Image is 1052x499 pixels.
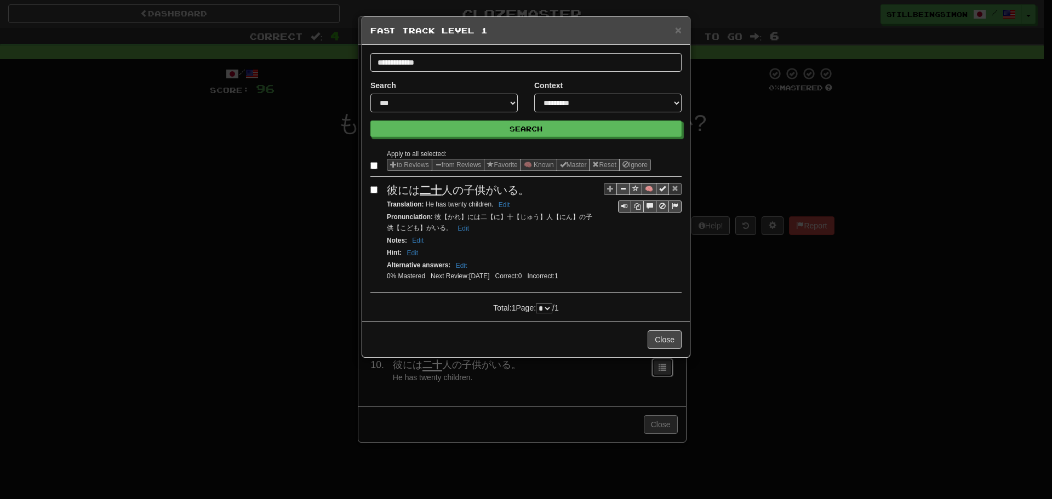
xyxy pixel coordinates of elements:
[675,24,682,36] button: Close
[387,150,447,158] small: Apply to all selected:
[675,24,682,36] span: ×
[370,80,396,91] label: Search
[403,247,421,259] button: Edit
[384,272,428,281] li: 0% Mastered
[604,182,682,213] div: Sentence controls
[387,200,513,208] small: He has twenty children.
[453,260,471,272] button: Edit
[648,330,682,349] button: Close
[387,213,592,232] small: 彼【かれ】には二【に】十【じゅう】人【にん】の子供【こども】がいる。
[642,183,656,195] button: 🧠
[387,159,432,171] button: to Reviews
[387,261,450,269] strong: Alternative answers :
[534,80,563,91] label: Context
[484,159,521,171] button: Favorite
[370,25,682,36] h5: Fast Track Level 1
[387,184,529,196] span: 彼には 人の子供がいる。
[618,200,682,213] div: Sentence controls
[495,199,513,211] button: Edit
[557,159,590,171] button: Master
[420,184,442,196] u: 二十
[387,200,424,208] strong: Translation :
[493,272,525,281] li: Correct: 0
[370,121,682,137] button: Search
[387,237,407,244] strong: Notes :
[471,298,580,313] div: Total: 1 Page: / 1
[387,249,402,256] strong: Hint :
[521,159,557,171] button: 🧠 Known
[432,159,485,171] button: from Reviews
[428,272,492,281] li: Next Review: [DATE]
[589,159,619,171] button: Reset
[387,213,433,221] strong: Pronunciation :
[619,159,651,171] button: Ignore
[524,272,561,281] li: Incorrect: 1
[454,222,472,234] button: Edit
[387,159,651,171] div: Sentence options
[409,234,427,246] button: Edit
